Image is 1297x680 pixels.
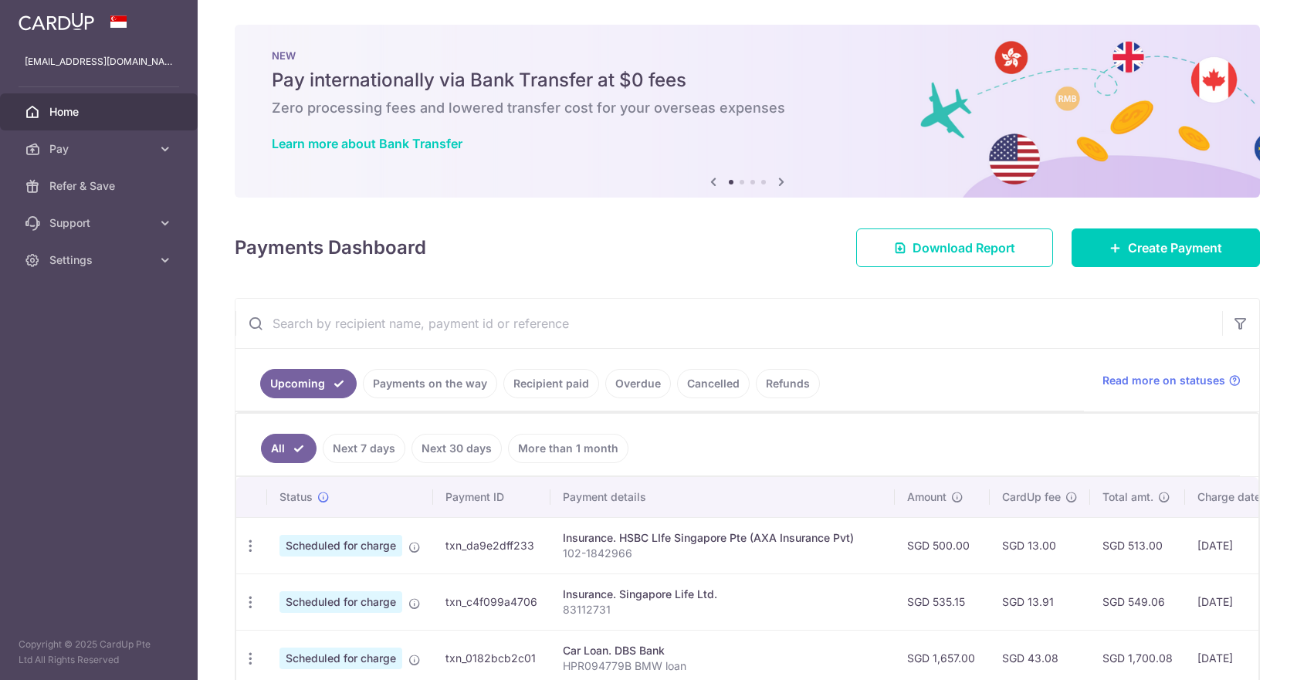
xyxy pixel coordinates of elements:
[279,535,402,557] span: Scheduled for charge
[279,648,402,669] span: Scheduled for charge
[49,104,151,120] span: Home
[895,573,990,630] td: SGD 535.15
[856,228,1053,267] a: Download Report
[1072,228,1260,267] a: Create Payment
[1102,373,1225,388] span: Read more on statuses
[677,369,750,398] a: Cancelled
[990,517,1090,573] td: SGD 13.00
[990,573,1090,630] td: SGD 13.91
[433,517,550,573] td: txn_da9e2dff233
[563,546,882,561] p: 102-1842966
[272,136,462,151] a: Learn more about Bank Transfer
[1185,573,1290,630] td: [DATE]
[1128,239,1222,257] span: Create Payment
[433,477,550,517] th: Payment ID
[49,141,151,157] span: Pay
[1185,517,1290,573] td: [DATE]
[279,591,402,613] span: Scheduled for charge
[235,25,1260,198] img: Bank transfer banner
[49,252,151,268] span: Settings
[272,99,1223,117] h6: Zero processing fees and lowered transfer cost for your overseas expenses
[1090,573,1185,630] td: SGD 549.06
[1002,489,1061,505] span: CardUp fee
[1198,634,1282,672] iframe: Opens a widget where you can find more information
[563,602,882,617] p: 83112731
[411,434,502,463] a: Next 30 days
[907,489,947,505] span: Amount
[913,239,1015,257] span: Download Report
[508,434,628,463] a: More than 1 month
[563,587,882,602] div: Insurance. Singapore Life Ltd.
[260,369,357,398] a: Upcoming
[49,215,151,231] span: Support
[895,517,990,573] td: SGD 500.00
[1090,517,1185,573] td: SGD 513.00
[433,573,550,630] td: txn_c4f099a4706
[272,49,1223,62] p: NEW
[235,234,426,262] h4: Payments Dashboard
[1197,489,1261,505] span: Charge date
[605,369,671,398] a: Overdue
[756,369,820,398] a: Refunds
[1102,373,1241,388] a: Read more on statuses
[323,434,405,463] a: Next 7 days
[235,299,1222,348] input: Search by recipient name, payment id or reference
[49,178,151,194] span: Refer & Save
[563,530,882,546] div: Insurance. HSBC LIfe Singapore Pte (AXA Insurance Pvt)
[279,489,313,505] span: Status
[563,658,882,674] p: HPR094779B BMW loan
[272,68,1223,93] h5: Pay internationally via Bank Transfer at $0 fees
[550,477,895,517] th: Payment details
[19,12,94,31] img: CardUp
[25,54,173,69] p: [EMAIL_ADDRESS][DOMAIN_NAME]
[261,434,317,463] a: All
[563,643,882,658] div: Car Loan. DBS Bank
[1102,489,1153,505] span: Total amt.
[363,369,497,398] a: Payments on the way
[503,369,599,398] a: Recipient paid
